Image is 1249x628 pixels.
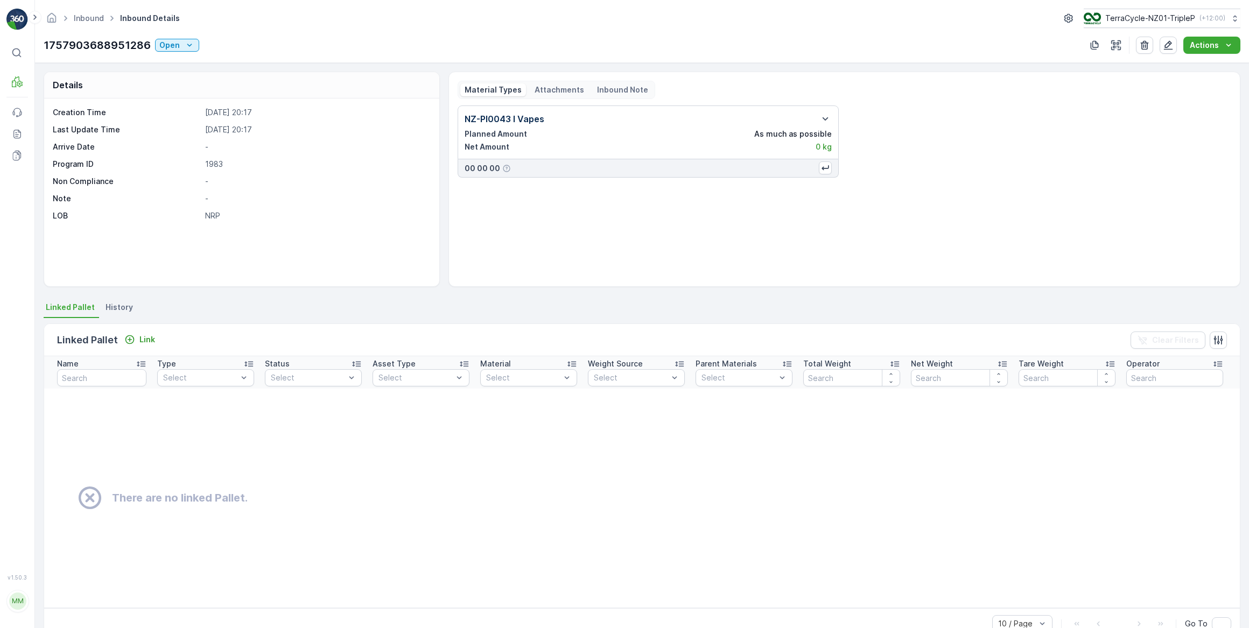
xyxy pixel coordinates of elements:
span: Tare Weight : [9,230,60,239]
button: Link [120,333,159,346]
p: [DATE] 20:17 [205,107,427,118]
button: TerraCycle-NZ01-TripleP(+12:00) [1084,9,1240,28]
span: v 1.50.3 [6,574,28,581]
p: Arrive Date [53,142,201,152]
p: Net Amount [465,142,509,152]
p: 1757903688951286 [44,37,151,53]
p: Status [265,358,290,369]
span: Name : [9,177,36,186]
button: Clear Filters [1131,331,1205,349]
p: Program ID [53,159,201,170]
input: Search [57,369,146,386]
p: Select [486,372,560,383]
p: Select [701,372,776,383]
span: 30 [60,230,70,239]
span: History [106,302,133,313]
p: Link [139,334,155,345]
p: Planned Amount [465,129,527,139]
p: TerraCycle-NZ01-TripleP [1105,13,1195,24]
p: Pallet_NZ01 #498 [586,9,661,22]
a: Inbound [74,13,104,23]
p: Total Weight [803,358,851,369]
p: Name [57,358,79,369]
p: 00 00 00 [465,163,500,174]
button: MM [6,583,28,619]
p: Actions [1190,40,1219,51]
span: Asset Type : [9,248,57,257]
div: Help Tooltip Icon [502,164,511,173]
p: 0 kg [816,142,832,152]
button: Open [155,39,199,52]
p: Note [53,193,201,204]
p: Inbound Note [597,84,648,95]
span: Pallet_NZ01 #498 [36,177,101,186]
img: TC_7kpGtVS.png [1084,12,1101,24]
p: Parent Materials [696,358,757,369]
p: 1983 [205,159,427,170]
div: MM [9,592,26,610]
span: NZ-PI0002 I Aluminium flexibles [46,265,167,274]
p: Open [159,40,180,51]
p: NRP [205,210,427,221]
p: Creation Time [53,107,201,118]
p: Tare Weight [1019,358,1064,369]
p: - [205,142,427,152]
input: Search [911,369,1008,386]
span: Pallet [57,248,79,257]
p: [DATE] 20:17 [205,124,427,135]
p: Last Update Time [53,124,201,135]
p: Asset Type [373,358,416,369]
p: Attachments [535,84,584,95]
span: Linked Pallet [46,302,95,313]
input: Search [1126,369,1223,386]
p: Select [271,372,345,383]
p: Material [480,358,511,369]
p: Select [163,372,237,383]
span: Net Weight : [9,212,57,221]
p: Non Compliance [53,176,201,187]
span: 30 [63,194,73,203]
img: logo [6,9,28,30]
p: Net Weight [911,358,953,369]
p: Linked Pallet [57,333,118,348]
p: Select [378,372,453,383]
span: - [57,212,60,221]
p: Select [594,372,668,383]
p: Weight Source [588,358,643,369]
p: Operator [1126,358,1160,369]
a: Homepage [46,16,58,25]
p: LOB [53,210,201,221]
h2: There are no linked Pallet. [112,490,248,506]
p: ( +12:00 ) [1199,14,1225,23]
p: As much as possible [754,129,832,139]
input: Search [803,369,900,386]
p: NZ-PI0043 I Vapes [465,112,544,125]
p: Clear Filters [1152,335,1199,345]
span: Total Weight : [9,194,63,203]
input: Search [1019,369,1115,386]
p: Details [53,79,83,91]
p: Material Types [465,84,522,95]
p: - [205,176,427,187]
button: Actions [1183,37,1240,54]
span: Material : [9,265,46,274]
span: Inbound Details [118,13,182,24]
p: - [205,193,427,204]
p: Type [157,358,176,369]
